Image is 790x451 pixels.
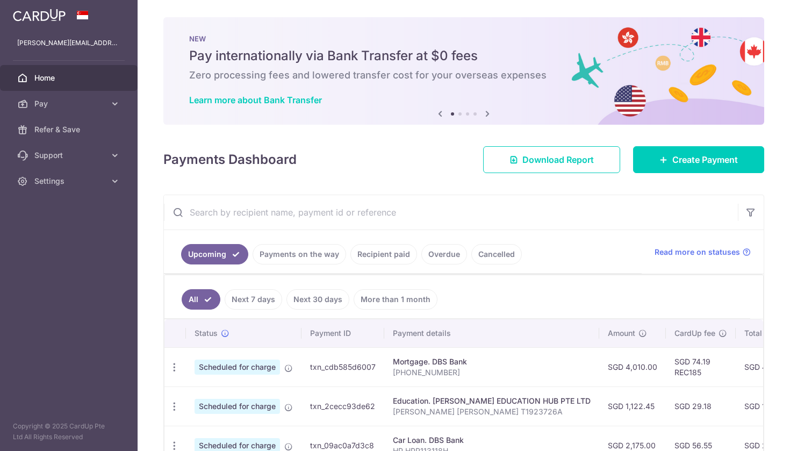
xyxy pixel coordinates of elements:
[301,347,384,386] td: txn_cdb585d6007
[181,244,248,264] a: Upcoming
[655,247,740,257] span: Read more on statuses
[34,73,105,83] span: Home
[744,328,780,339] span: Total amt.
[34,176,105,187] span: Settings
[34,98,105,109] span: Pay
[195,328,218,339] span: Status
[633,146,764,173] a: Create Payment
[195,399,280,414] span: Scheduled for charge
[393,406,591,417] p: [PERSON_NAME] [PERSON_NAME] T1923726A
[393,356,591,367] div: Mortgage. DBS Bank
[350,244,417,264] a: Recipient paid
[286,289,349,310] a: Next 30 days
[393,367,591,378] p: [PHONE_NUMBER]
[393,396,591,406] div: Education. [PERSON_NAME] EDUCATION HUB PTE LTD
[354,289,437,310] a: More than 1 month
[163,150,297,169] h4: Payments Dashboard
[34,124,105,135] span: Refer & Save
[189,95,322,105] a: Learn more about Bank Transfer
[483,146,620,173] a: Download Report
[164,195,738,230] input: Search by recipient name, payment id or reference
[666,386,736,426] td: SGD 29.18
[599,347,666,386] td: SGD 4,010.00
[301,386,384,426] td: txn_2cecc93de62
[608,328,635,339] span: Amount
[225,289,282,310] a: Next 7 days
[34,150,105,161] span: Support
[655,247,751,257] a: Read more on statuses
[182,289,220,310] a: All
[672,153,738,166] span: Create Payment
[17,38,120,48] p: [PERSON_NAME][EMAIL_ADDRESS][PERSON_NAME][DOMAIN_NAME]
[189,34,738,43] p: NEW
[393,435,591,446] div: Car Loan. DBS Bank
[421,244,467,264] a: Overdue
[666,347,736,386] td: SGD 74.19 REC185
[189,69,738,82] h6: Zero processing fees and lowered transfer cost for your overseas expenses
[384,319,599,347] th: Payment details
[13,9,66,22] img: CardUp
[471,244,522,264] a: Cancelled
[599,386,666,426] td: SGD 1,122.45
[301,319,384,347] th: Payment ID
[189,47,738,65] h5: Pay internationally via Bank Transfer at $0 fees
[195,360,280,375] span: Scheduled for charge
[674,328,715,339] span: CardUp fee
[253,244,346,264] a: Payments on the way
[522,153,594,166] span: Download Report
[163,17,764,125] img: Bank transfer banner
